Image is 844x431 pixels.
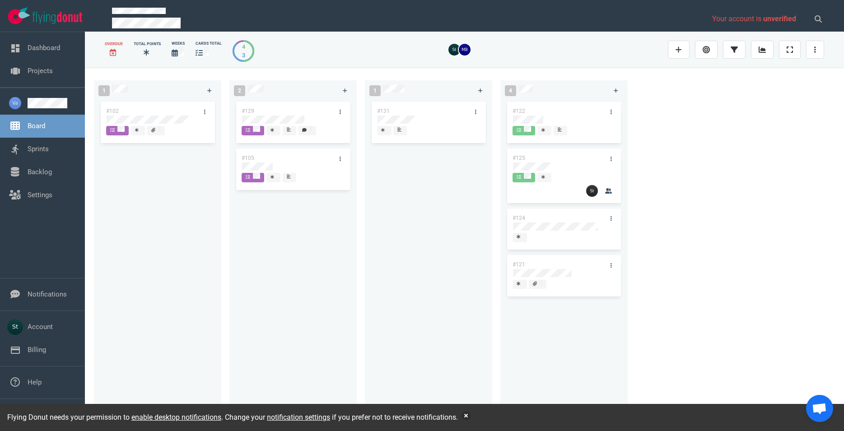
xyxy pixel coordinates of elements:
[459,44,471,56] img: 26
[28,290,67,298] a: Notifications
[98,85,110,96] span: 1
[172,41,185,46] div: Weeks
[513,215,525,221] a: #124
[712,14,796,23] span: Your account is
[33,12,82,24] img: Flying Donut text logo
[106,108,119,114] a: #102
[505,85,516,96] span: 4
[806,395,833,422] a: Open chat
[196,41,222,46] div: cards total
[377,108,390,114] a: #131
[131,413,221,422] a: enable desktop notifications
[7,413,221,422] span: Flying Donut needs your permission to
[513,261,525,268] a: #121
[221,413,458,422] span: . Change your if you prefer not to receive notifications.
[28,122,45,130] a: Board
[369,85,381,96] span: 1
[28,67,53,75] a: Projects
[234,85,245,96] span: 2
[242,108,254,114] a: #129
[513,108,525,114] a: #122
[28,168,52,176] a: Backlog
[28,44,60,52] a: Dashboard
[28,346,46,354] a: Billing
[28,145,49,153] a: Sprints
[513,155,525,161] a: #125
[242,42,245,51] div: 4
[763,14,796,23] span: unverified
[448,44,460,56] img: 26
[586,185,598,197] img: 26
[28,378,42,386] a: Help
[242,155,254,161] a: #105
[267,413,330,422] a: notification settings
[28,191,52,199] a: Settings
[28,323,53,331] a: Account
[134,41,161,47] div: Total Points
[105,41,123,47] div: Overdue
[242,51,245,60] div: 3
